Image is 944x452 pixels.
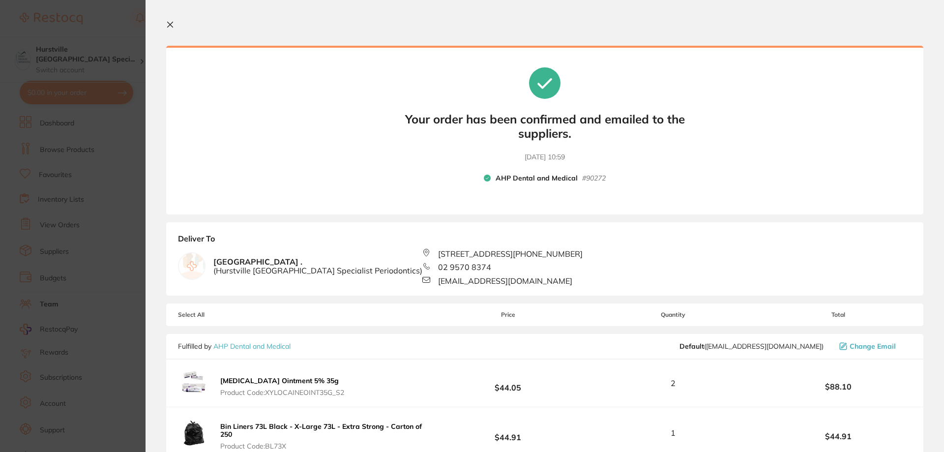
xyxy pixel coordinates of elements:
span: Product Code: BL73X [220,442,432,450]
b: $88.10 [765,382,912,391]
b: Deliver To [178,234,912,249]
p: Fulfilled by [178,342,291,350]
button: Bin Liners 73L Black - X-Large 73L - Extra Strong - Carton of 250 Product Code:BL73X [217,422,435,451]
b: $44.91 [435,424,581,442]
span: 02 9570 8374 [438,263,491,271]
span: Change Email [850,342,896,350]
span: orders@ahpdentalmedical.com.au [679,342,824,350]
button: [MEDICAL_DATA] Ointment 5% 35g Product Code:XYLOCAINEOINT35G_S2 [217,376,347,397]
button: Change Email [836,342,912,351]
span: [EMAIL_ADDRESS][DOMAIN_NAME] [438,276,572,285]
span: [STREET_ADDRESS][PHONE_NUMBER] [438,249,583,258]
b: AHP Dental and Medical [496,174,578,183]
b: Bin Liners 73L Black - X-Large 73L - Extra Strong - Carton of 250 [220,422,422,439]
span: ( Hurstville [GEOGRAPHIC_DATA] Specialist Periodontics ) [213,266,422,275]
b: Your order has been confirmed and emailed to the suppliers. [397,112,692,141]
b: [GEOGRAPHIC_DATA] . [213,257,422,275]
span: Select All [178,311,276,318]
img: empty.jpg [178,253,205,279]
b: $44.05 [435,374,581,392]
img: Nnpncjk2bw [178,417,209,449]
b: $44.91 [765,432,912,441]
a: AHP Dental and Medical [213,342,291,351]
span: 2 [671,379,676,388]
span: Price [435,311,581,318]
b: [MEDICAL_DATA] Ointment 5% 35g [220,376,339,385]
span: Total [765,311,912,318]
span: 1 [671,428,676,437]
b: Default [679,342,704,351]
small: # 90272 [582,174,606,183]
span: Product Code: XYLOCAINEOINT35G_S2 [220,389,344,396]
span: Quantity [582,311,765,318]
img: c2Zxb2NwOQ [178,367,209,399]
